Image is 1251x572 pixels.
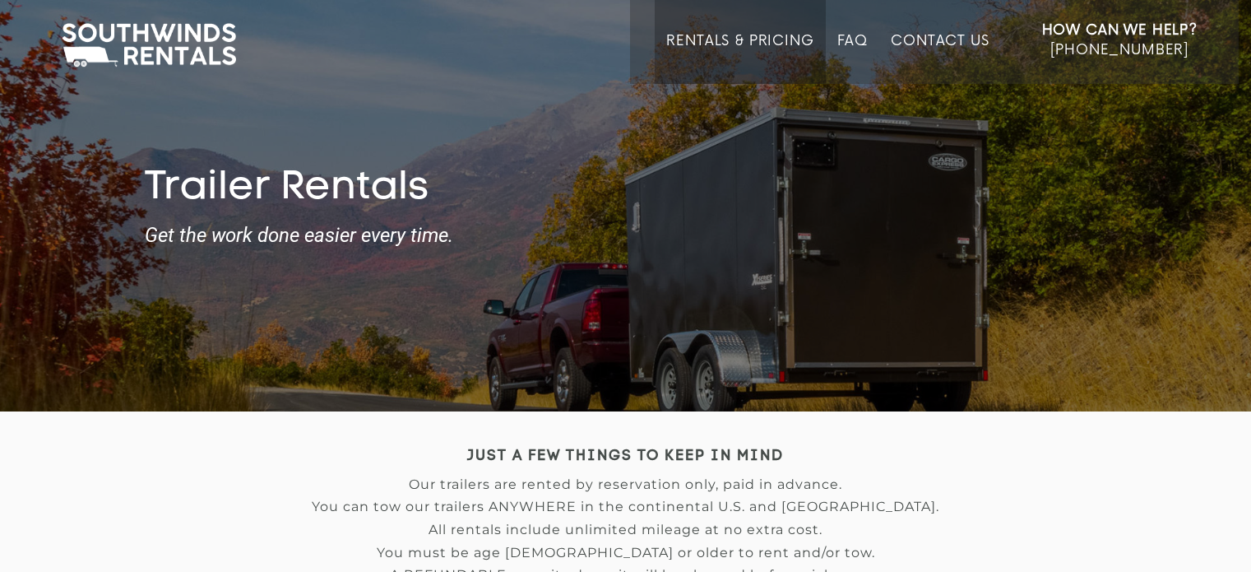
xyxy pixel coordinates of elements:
[145,546,1107,560] p: You must be age [DEMOGRAPHIC_DATA] or older to rent and/or tow.
[145,523,1107,537] p: All rentals include unlimited mileage at no extra cost.
[837,33,869,84] a: FAQ
[145,477,1107,492] p: Our trailers are rented by reservation only, paid in advance.
[53,20,244,71] img: Southwinds Rentals Logo
[1042,21,1198,72] a: How Can We Help? [PHONE_NUMBER]
[145,500,1107,514] p: You can tow our trailers ANYWHERE in the continental U.S. and [GEOGRAPHIC_DATA].
[1050,42,1188,58] span: [PHONE_NUMBER]
[145,165,1107,213] h1: Trailer Rentals
[1042,22,1198,39] strong: How Can We Help?
[891,33,989,84] a: Contact Us
[145,225,1107,246] strong: Get the work done easier every time.
[467,449,784,463] strong: JUST A FEW THINGS TO KEEP IN MIND
[666,33,813,84] a: Rentals & Pricing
